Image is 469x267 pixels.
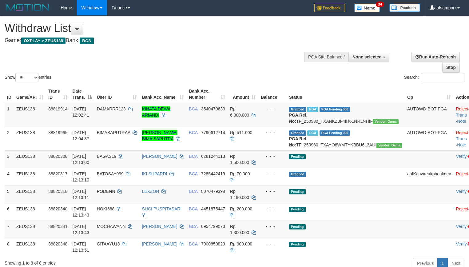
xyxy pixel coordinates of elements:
a: Reject [456,171,468,176]
span: Rp 70.000 [230,171,250,176]
span: [DATE] 12:02:41 [72,106,89,118]
th: Date Trans.: activate to sort column descending [70,86,94,103]
td: ZEUS138 [14,103,46,127]
div: PGA Site Balance / [304,52,348,62]
a: [PERSON_NAME] BIMA SAPUTRA [142,130,177,141]
button: None selected [348,52,389,62]
th: Game/API: activate to sort column ascending [14,86,46,103]
a: KINATA DEWA ARIANDI [142,106,170,118]
span: Rp 1.300.000 [230,224,249,235]
span: Marked by aafsolysreylen [307,130,318,136]
td: 2 [5,127,14,150]
span: Copy 8070479398 to clipboard [201,189,225,194]
a: Reject [456,106,468,111]
div: - - - [261,188,284,194]
b: PGA Ref. No: [289,113,308,124]
span: Copy 4451875447 to clipboard [201,206,225,211]
span: OXPLAY > ZEUS138 [21,38,66,44]
span: [DATE] 12:13:11 [72,189,89,200]
span: Copy 7900850829 to clipboard [201,241,225,246]
a: Verify [456,224,467,229]
span: Pending [289,189,306,194]
td: 3 [5,150,14,168]
span: BCA [189,154,197,159]
td: ZEUS138 [14,168,46,185]
td: ZEUS138 [14,221,46,238]
span: BCA [189,241,197,246]
span: [DATE] 12:13:00 [72,154,89,165]
a: Note [457,142,466,147]
td: 1 [5,103,14,127]
span: Rp 6.000.000 [230,106,249,118]
a: LEXZON [142,189,159,194]
a: Note [457,119,466,124]
span: [DATE] 12:04:37 [72,130,89,141]
a: Verify [456,241,467,246]
td: AUTOWD-BOT-PGA [405,127,453,150]
span: Grabbed [289,107,306,112]
td: TF_250930_TXAYO8WMTYKBBU6L3AUI [287,127,405,150]
img: panduan.png [389,4,420,12]
td: TF_250930_TXANKZ3F4IH61NRLNHIF [287,103,405,127]
div: - - - [261,106,284,112]
span: 88820341 [48,224,67,229]
td: 8 [5,238,14,256]
span: Marked by aafsolysreylen [307,107,318,112]
span: [DATE] 12:13:10 [72,171,89,182]
span: Vendor URL: https://trx31.1velocity.biz [373,119,399,124]
img: Feedback.jpg [314,4,345,12]
span: 88820308 [48,154,67,159]
span: 88820317 [48,171,67,176]
span: [DATE] 12:13:43 [72,224,89,235]
span: Rp 900.000 [230,241,252,246]
th: ID [5,86,14,103]
span: Rp 1.500.000 [230,154,249,165]
td: 6 [5,203,14,221]
span: HOKI688 [97,206,115,211]
th: Bank Acc. Number: activate to sort column ascending [186,86,228,103]
div: - - - [261,153,284,159]
td: 4 [5,168,14,185]
span: Pending [289,154,306,159]
a: Verify [456,154,467,159]
span: 88820348 [48,241,67,246]
span: PGA Pending [320,130,350,136]
span: Pending [289,207,306,212]
span: Vendor URL: https://trx31.1velocity.biz [376,143,402,148]
a: Run Auto-Refresh [411,52,460,62]
div: - - - [261,130,284,136]
span: MOCHAWANN [97,224,126,229]
a: IKI SUPARDI [142,171,167,176]
span: None selected [352,54,382,59]
span: PODENN [97,189,115,194]
div: - - - [261,223,284,229]
a: Verify [456,189,467,194]
span: 88819914 [48,106,67,111]
td: ZEUS138 [14,203,46,221]
input: Search: [421,73,464,82]
th: Balance [258,86,287,103]
td: ZEUS138 [14,150,46,168]
th: Op: activate to sort column ascending [405,86,453,103]
span: Rp 200.000 [230,206,252,211]
span: 88819995 [48,130,67,135]
span: Grabbed [289,130,306,136]
a: Reject [456,130,468,135]
span: 34 [376,2,384,7]
th: Amount: activate to sort column ascending [228,86,258,103]
td: 7 [5,221,14,238]
a: SUCI PUSPITASARI [142,206,181,211]
select: Showentries [15,73,38,82]
div: Showing 1 to 8 of 8 entries [5,257,191,266]
th: Bank Acc. Name: activate to sort column ascending [139,86,186,103]
span: GITAAYU18 [97,241,120,246]
span: BAGAS19 [97,154,117,159]
h4: Game: Bank: [5,38,307,44]
a: [PERSON_NAME] [142,154,177,159]
span: Copy 6281244113 to clipboard [201,154,225,159]
span: 88820318 [48,189,67,194]
span: [DATE] 12:13:43 [72,206,89,217]
a: [PERSON_NAME] [142,241,177,246]
th: Status [287,86,405,103]
a: [PERSON_NAME] [142,224,177,229]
